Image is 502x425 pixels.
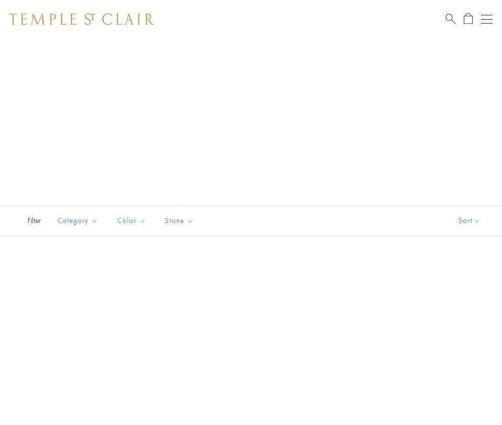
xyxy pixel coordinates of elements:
[110,210,153,232] button: Color
[446,13,456,25] a: Search
[481,13,492,25] button: Open navigation
[10,13,154,25] img: Temple St. Clair
[160,215,201,227] span: Stone
[437,206,502,235] button: Show sort by
[464,13,473,25] a: Open Shopping Bag
[53,215,105,227] span: Category
[50,210,105,232] button: Category
[112,215,153,227] span: Color
[158,210,201,232] button: Stone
